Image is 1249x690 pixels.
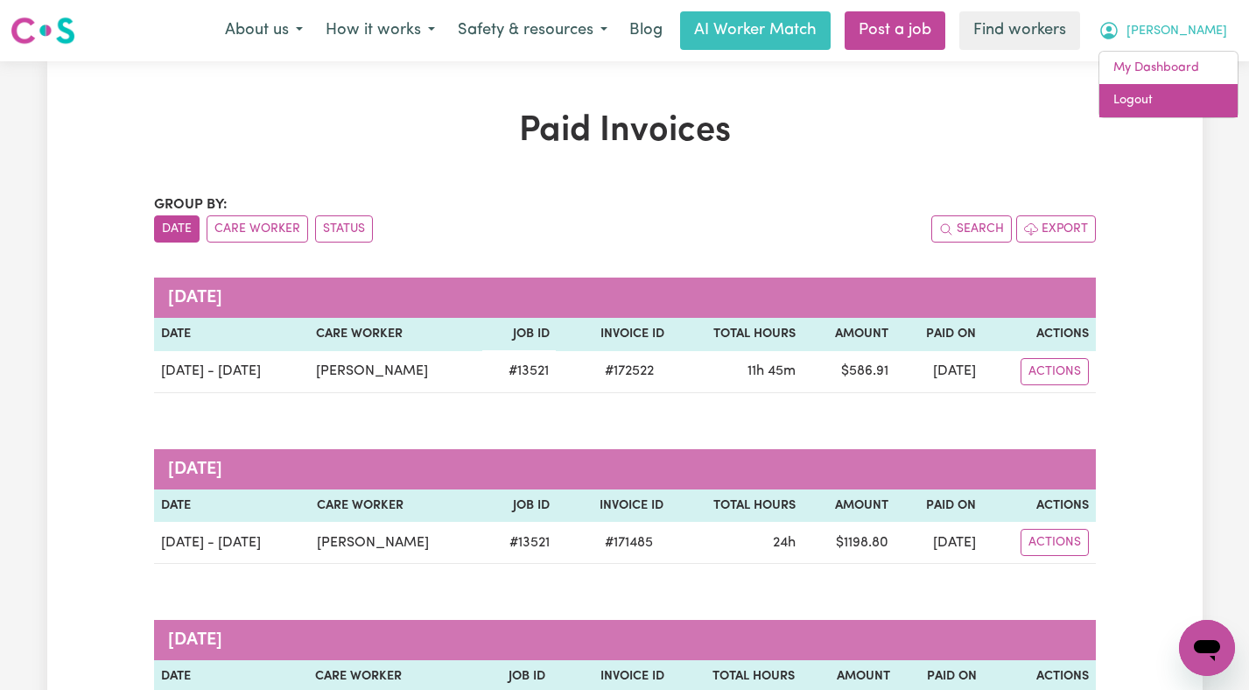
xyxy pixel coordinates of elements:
th: Invoice ID [556,318,670,351]
h1: Paid Invoices [154,110,1096,152]
td: [PERSON_NAME] [309,351,481,393]
td: # 13521 [482,522,557,564]
caption: [DATE] [154,620,1096,660]
button: Search [931,215,1012,243]
td: [DATE] [895,522,983,564]
button: Safety & resources [446,12,619,49]
caption: [DATE] [154,278,1096,318]
th: Amount [803,318,895,351]
a: Careseekers logo [11,11,75,51]
button: Export [1016,215,1096,243]
button: Actions [1021,358,1089,385]
span: [PERSON_NAME] [1126,22,1227,41]
img: Careseekers logo [11,15,75,46]
th: Job ID [482,318,557,351]
button: My Account [1087,12,1238,49]
th: Amount [803,489,895,523]
th: Total Hours [670,489,803,523]
td: [DATE] - [DATE] [154,351,310,393]
td: [DATE] - [DATE] [154,522,310,564]
button: sort invoices by care worker [207,215,308,243]
a: Find workers [959,11,1080,50]
th: Care Worker [310,489,482,523]
a: My Dashboard [1099,52,1238,85]
button: How it works [314,12,446,49]
a: Logout [1099,84,1238,117]
th: Date [154,318,310,351]
th: Job ID [482,489,557,523]
caption: [DATE] [154,449,1096,489]
button: Actions [1021,529,1089,556]
td: $ 1198.80 [803,522,895,564]
a: Blog [619,11,673,50]
button: sort invoices by date [154,215,200,243]
td: $ 586.91 [803,351,895,393]
span: # 171485 [594,532,663,553]
td: [DATE] [895,351,983,393]
iframe: Button to launch messaging window [1179,620,1235,676]
a: Post a job [845,11,945,50]
button: sort invoices by paid status [315,215,373,243]
a: AI Worker Match [680,11,831,50]
button: About us [214,12,314,49]
div: My Account [1098,51,1238,118]
span: Group by: [154,198,228,212]
span: 24 hours [773,536,796,550]
th: Actions [983,318,1096,351]
th: Invoice ID [557,489,670,523]
td: [PERSON_NAME] [310,522,482,564]
th: Care Worker [309,318,481,351]
span: 11 hours 45 minutes [747,364,796,378]
span: # 172522 [594,361,664,382]
th: Date [154,489,310,523]
th: Actions [983,489,1096,523]
td: # 13521 [482,351,557,393]
th: Paid On [895,318,983,351]
th: Paid On [895,489,983,523]
th: Total Hours [671,318,803,351]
